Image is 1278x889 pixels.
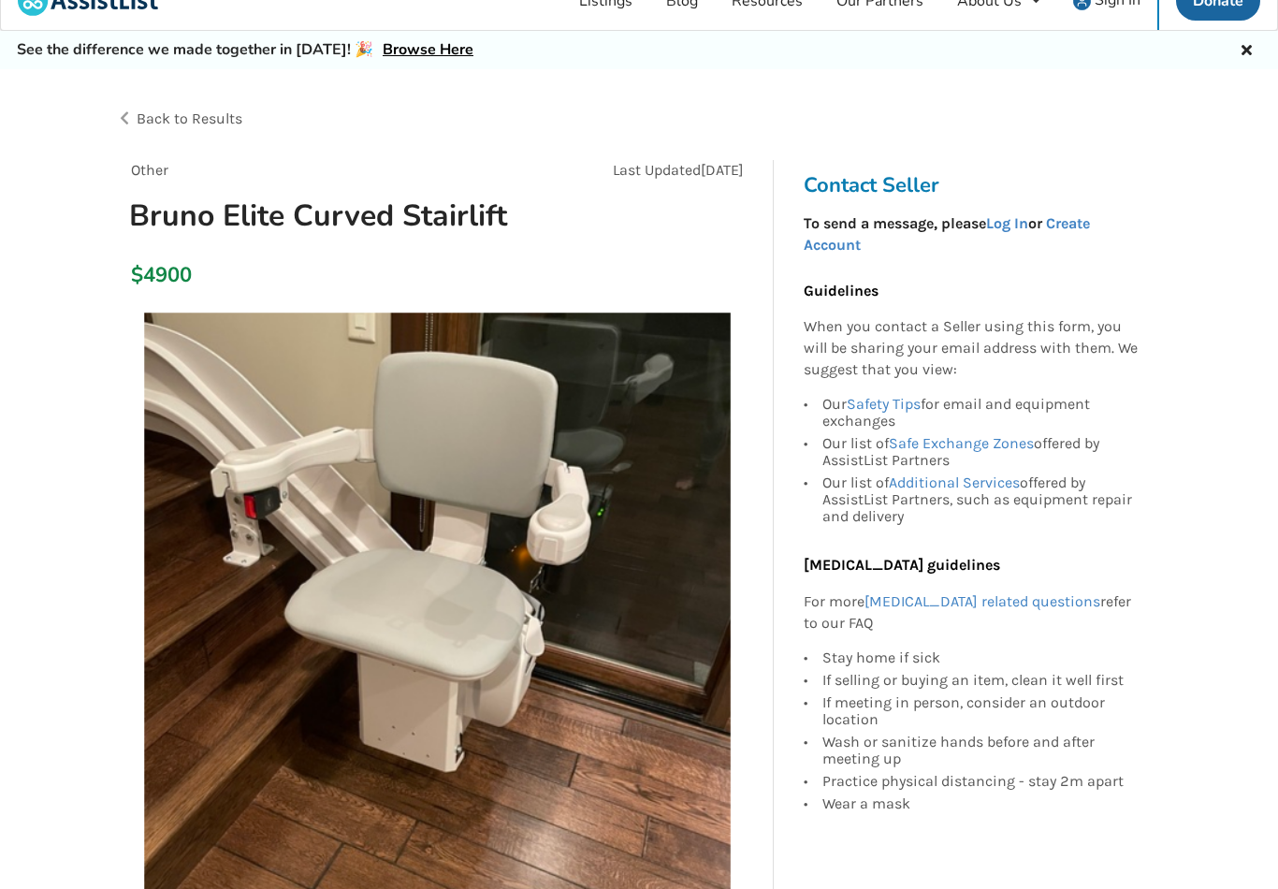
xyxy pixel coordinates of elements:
[822,770,1139,793] div: Practice physical distancing - stay 2m apart
[131,161,168,179] span: Other
[131,262,141,288] div: $4900
[889,474,1020,491] a: Additional Services
[804,282,879,299] b: Guidelines
[822,432,1139,472] div: Our list of offered by AssistList Partners
[613,161,701,179] span: Last Updated
[822,472,1139,525] div: Our list of offered by AssistList Partners, such as equipment repair and delivery
[383,39,473,60] a: Browse Here
[822,396,1139,432] div: Our for email and equipment exchanges
[804,172,1148,198] h3: Contact Seller
[986,214,1028,232] a: Log In
[804,316,1139,381] p: When you contact a Seller using this form, you will be sharing your email address with them. We s...
[822,669,1139,692] div: If selling or buying an item, clean it well first
[804,214,1090,254] strong: To send a message, please or
[864,592,1100,610] a: [MEDICAL_DATA] related questions
[822,731,1139,770] div: Wash or sanitize hands before and after meeting up
[114,197,557,235] h1: Bruno Elite Curved Stairlift
[17,40,473,60] h5: See the difference we made together in [DATE]! 🎉
[804,591,1139,634] p: For more refer to our FAQ
[701,161,744,179] span: [DATE]
[137,109,242,127] span: Back to Results
[847,395,921,413] a: Safety Tips
[804,556,1000,574] b: [MEDICAL_DATA] guidelines
[822,692,1139,731] div: If meeting in person, consider an outdoor location
[889,434,1034,452] a: Safe Exchange Zones
[822,793,1139,812] div: Wear a mask
[822,649,1139,669] div: Stay home if sick
[804,214,1090,254] a: Create Account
